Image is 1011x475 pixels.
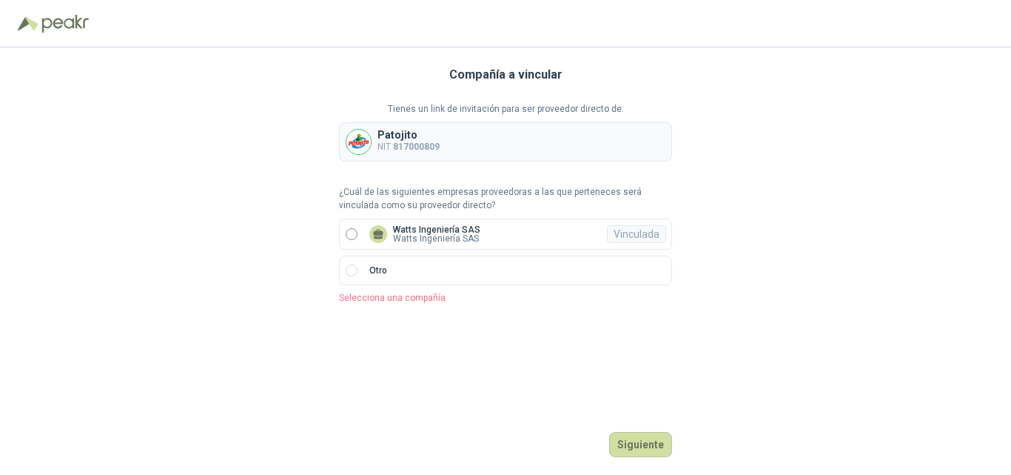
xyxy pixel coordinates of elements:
[393,225,480,234] p: Watts Ingeniería SAS
[41,15,89,33] img: Peakr
[339,102,672,116] p: Tienes un link de invitación para ser proveedor directo de:
[607,225,666,243] div: Vinculada
[369,264,387,278] p: Otro
[377,140,440,154] p: NIT
[339,291,672,305] p: Selecciona una compañía
[393,234,480,243] p: Watts Ingeniería SAS
[377,130,440,140] p: Patojito
[346,130,371,154] img: Company Logo
[18,16,38,31] img: Logo
[609,432,672,457] button: Siguiente
[339,185,672,213] p: ¿Cuál de las siguientes empresas proveedoras a las que perteneces será vinculada como su proveedo...
[393,142,440,152] b: 817000809
[449,65,562,84] h3: Compañía a vincular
